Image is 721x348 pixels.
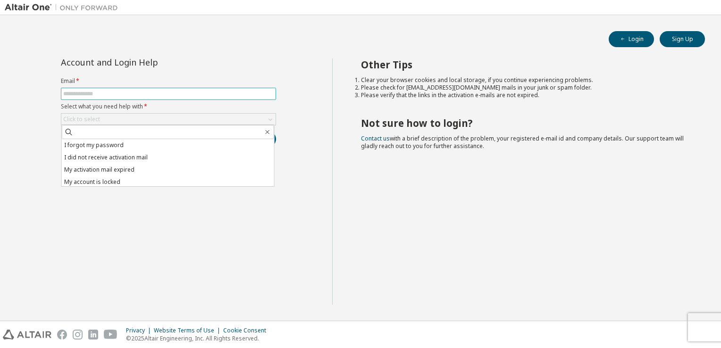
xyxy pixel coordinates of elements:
[88,330,98,340] img: linkedin.svg
[361,84,688,91] li: Please check for [EMAIL_ADDRESS][DOMAIN_NAME] mails in your junk or spam folder.
[361,58,688,71] h2: Other Tips
[5,3,123,12] img: Altair One
[61,103,276,110] label: Select what you need help with
[609,31,654,47] button: Login
[126,334,272,342] p: © 2025 Altair Engineering, Inc. All Rights Reserved.
[63,116,100,123] div: Click to select
[361,117,688,129] h2: Not sure how to login?
[3,330,51,340] img: altair_logo.svg
[361,91,688,99] li: Please verify that the links in the activation e-mails are not expired.
[223,327,272,334] div: Cookie Consent
[361,134,390,142] a: Contact us
[73,330,83,340] img: instagram.svg
[126,327,154,334] div: Privacy
[660,31,705,47] button: Sign Up
[104,330,117,340] img: youtube.svg
[361,76,688,84] li: Clear your browser cookies and local storage, if you continue experiencing problems.
[62,139,274,151] li: I forgot my password
[61,77,276,85] label: Email
[61,114,276,125] div: Click to select
[61,58,233,66] div: Account and Login Help
[154,327,223,334] div: Website Terms of Use
[361,134,684,150] span: with a brief description of the problem, your registered e-mail id and company details. Our suppo...
[57,330,67,340] img: facebook.svg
